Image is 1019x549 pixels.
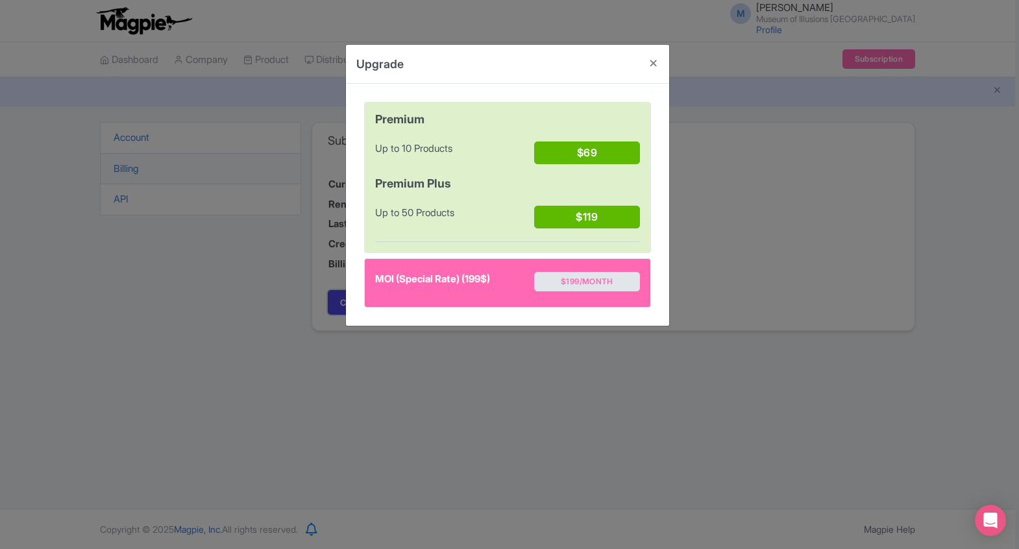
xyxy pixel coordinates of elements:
div: Open Intercom Messenger [975,505,1006,536]
div: Up to 10 Products [375,141,534,169]
a: $119 [534,206,640,228]
a: $69 [534,141,640,164]
h4: Upgrade [356,55,404,73]
div: Up to 50 Products [375,206,534,234]
button: Close [638,45,669,82]
h4: Premium Plus [375,177,640,190]
div: MOI (Special Rate) (199$) [375,272,534,297]
h4: Premium [375,113,640,126]
button: $199/month [534,272,640,291]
